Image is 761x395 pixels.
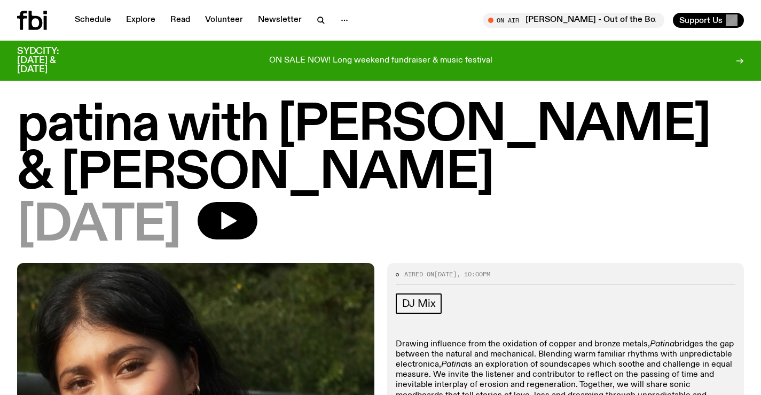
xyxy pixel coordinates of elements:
[441,360,466,369] em: Patina
[120,13,162,28] a: Explore
[650,340,674,348] em: Patina
[68,13,117,28] a: Schedule
[17,202,181,250] span: [DATE]
[199,13,249,28] a: Volunteer
[164,13,197,28] a: Read
[252,13,308,28] a: Newsletter
[17,47,85,74] h3: SYDCITY: [DATE] & [DATE]
[17,102,744,198] h1: patina with [PERSON_NAME] & [PERSON_NAME]
[434,270,457,278] span: [DATE]
[673,13,744,28] button: Support Us
[404,270,434,278] span: Aired on
[483,13,664,28] button: On Air[PERSON_NAME] - Out of the Box
[269,56,492,66] p: ON SALE NOW! Long weekend fundraiser & music festival
[457,270,490,278] span: , 10:00pm
[402,298,436,309] span: DJ Mix
[396,293,442,314] a: DJ Mix
[679,16,723,25] span: Support Us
